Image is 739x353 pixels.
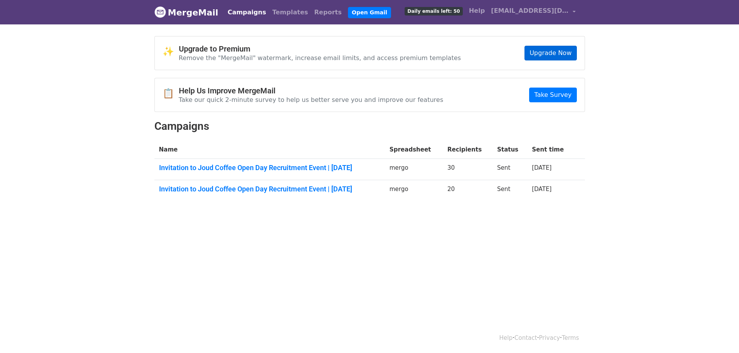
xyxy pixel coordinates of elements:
[385,141,443,159] th: Spreadsheet
[163,46,179,57] span: ✨
[154,6,166,18] img: MergeMail logo
[269,5,311,20] a: Templates
[154,120,585,133] h2: Campaigns
[154,4,218,21] a: MergeMail
[402,3,466,19] a: Daily emails left: 50
[466,3,488,19] a: Help
[443,141,492,159] th: Recipients
[524,46,576,60] a: Upgrade Now
[159,185,380,193] a: Invitation to Joud Coffee Open Day Recruitment Event | [DATE]
[163,88,179,99] span: 📋
[488,3,579,21] a: [EMAIL_ADDRESS][DOMAIN_NAME]
[492,159,527,180] td: Sent
[179,54,461,62] p: Remove the "MergeMail" watermark, increase email limits, and access premium templates
[385,180,443,201] td: mergo
[311,5,345,20] a: Reports
[179,44,461,53] h4: Upgrade to Premium
[700,316,739,353] iframe: Chat Widget
[179,86,443,95] h4: Help Us Improve MergeMail
[514,334,537,341] a: Contact
[539,334,560,341] a: Privacy
[443,180,492,201] td: 20
[154,141,385,159] th: Name
[532,186,552,193] a: [DATE]
[499,334,512,341] a: Help
[492,141,527,159] th: Status
[348,7,391,18] a: Open Gmail
[527,141,574,159] th: Sent time
[532,164,552,171] a: [DATE]
[385,159,443,180] td: mergo
[529,88,576,102] a: Take Survey
[491,6,569,15] span: [EMAIL_ADDRESS][DOMAIN_NAME]
[562,334,579,341] a: Terms
[492,180,527,201] td: Sent
[159,164,380,172] a: Invitation to Joud Coffee Open Day Recruitment Event | [DATE]
[405,7,462,15] span: Daily emails left: 50
[225,5,269,20] a: Campaigns
[179,96,443,104] p: Take our quick 2-minute survey to help us better serve you and improve our features
[443,159,492,180] td: 30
